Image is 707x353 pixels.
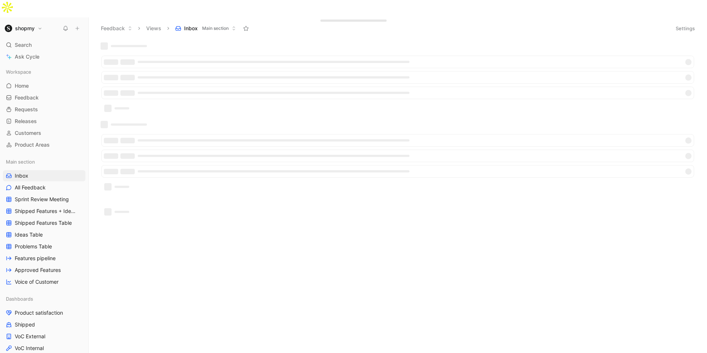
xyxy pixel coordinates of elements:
[3,276,85,287] a: Voice of Customer
[15,207,77,215] span: Shipped Features + Ideas Table
[15,278,59,286] span: Voice of Customer
[15,129,41,137] span: Customers
[15,82,29,90] span: Home
[3,39,85,50] div: Search
[98,23,136,34] button: Feedback
[3,229,85,240] a: Ideas Table
[184,25,198,32] span: Inbox
[3,253,85,264] a: Features pipeline
[3,307,85,318] a: Product satisfaction
[15,94,39,101] span: Feedback
[15,52,39,61] span: Ask Cycle
[3,293,85,304] div: Dashboards
[3,104,85,115] a: Requests
[3,139,85,150] a: Product Areas
[6,68,31,76] span: Workspace
[172,23,239,34] button: InboxMain section
[3,170,85,181] a: Inbox
[3,23,44,34] button: shopmyshopmy
[15,141,50,148] span: Product Areas
[3,265,85,276] a: Approved Features
[202,25,229,32] span: Main section
[143,23,165,34] button: Views
[15,255,56,262] span: Features pipeline
[3,92,85,103] a: Feedback
[3,241,85,252] a: Problems Table
[15,231,43,238] span: Ideas Table
[3,80,85,91] a: Home
[15,243,52,250] span: Problems Table
[3,156,85,167] div: Main section
[3,51,85,62] a: Ask Cycle
[15,196,69,203] span: Sprint Review Meeting
[3,127,85,139] a: Customers
[3,331,85,342] a: VoC External
[15,172,28,179] span: Inbox
[3,116,85,127] a: Releases
[3,194,85,205] a: Sprint Review Meeting
[672,23,698,34] button: Settings
[15,219,72,227] span: Shipped Features Table
[3,319,85,330] a: Shipped
[15,345,44,352] span: VoC Internal
[6,295,33,303] span: Dashboards
[15,25,35,32] h1: shopmy
[15,333,45,340] span: VoC External
[15,106,38,113] span: Requests
[3,182,85,193] a: All Feedback
[3,156,85,287] div: Main sectionInboxAll FeedbackSprint Review MeetingShipped Features + Ideas TableShipped Features ...
[15,184,46,191] span: All Feedback
[3,66,85,77] div: Workspace
[15,118,37,125] span: Releases
[15,321,35,328] span: Shipped
[3,217,85,228] a: Shipped Features Table
[5,25,12,32] img: shopmy
[3,206,85,217] a: Shipped Features + Ideas Table
[15,41,32,49] span: Search
[6,158,35,165] span: Main section
[15,309,63,317] span: Product satisfaction
[15,266,61,274] span: Approved Features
